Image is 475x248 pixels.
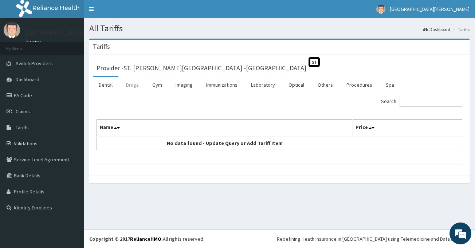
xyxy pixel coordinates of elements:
[16,76,39,83] span: Dashboard
[381,96,462,107] label: Search:
[341,77,378,92] a: Procedures
[309,57,320,67] span: St
[451,26,470,32] li: Tariffs
[25,29,133,36] p: [GEOGRAPHIC_DATA][PERSON_NAME]
[89,236,163,242] strong: Copyright © 2017 .
[16,60,53,67] span: Switch Providers
[93,77,118,92] a: Dental
[25,40,43,45] a: Online
[353,120,462,137] th: Price
[130,236,161,242] a: RelianceHMO
[312,77,339,92] a: Others
[423,26,450,32] a: Dashboard
[380,77,400,92] a: Spa
[245,77,281,92] a: Laboratory
[283,77,310,92] a: Optical
[120,77,145,92] a: Drugs
[390,6,470,12] span: [GEOGRAPHIC_DATA][PERSON_NAME]
[97,120,353,137] th: Name
[16,124,29,131] span: Tariffs
[89,24,470,33] h1: All Tariffs
[97,65,306,71] h3: Provider - ST. [PERSON_NAME][GEOGRAPHIC_DATA] -[GEOGRAPHIC_DATA]
[170,77,199,92] a: Imaging
[4,22,20,38] img: User Image
[277,235,470,243] div: Redefining Heath Insurance in [GEOGRAPHIC_DATA] using Telemedicine and Data Science!
[376,5,385,14] img: User Image
[200,77,243,92] a: Immunizations
[93,43,110,50] h3: Tariffs
[84,229,475,248] footer: All rights reserved.
[97,136,353,150] td: No data found - Update Query or Add Tariff Item
[146,77,168,92] a: Gym
[16,108,30,115] span: Claims
[400,96,462,107] input: Search:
